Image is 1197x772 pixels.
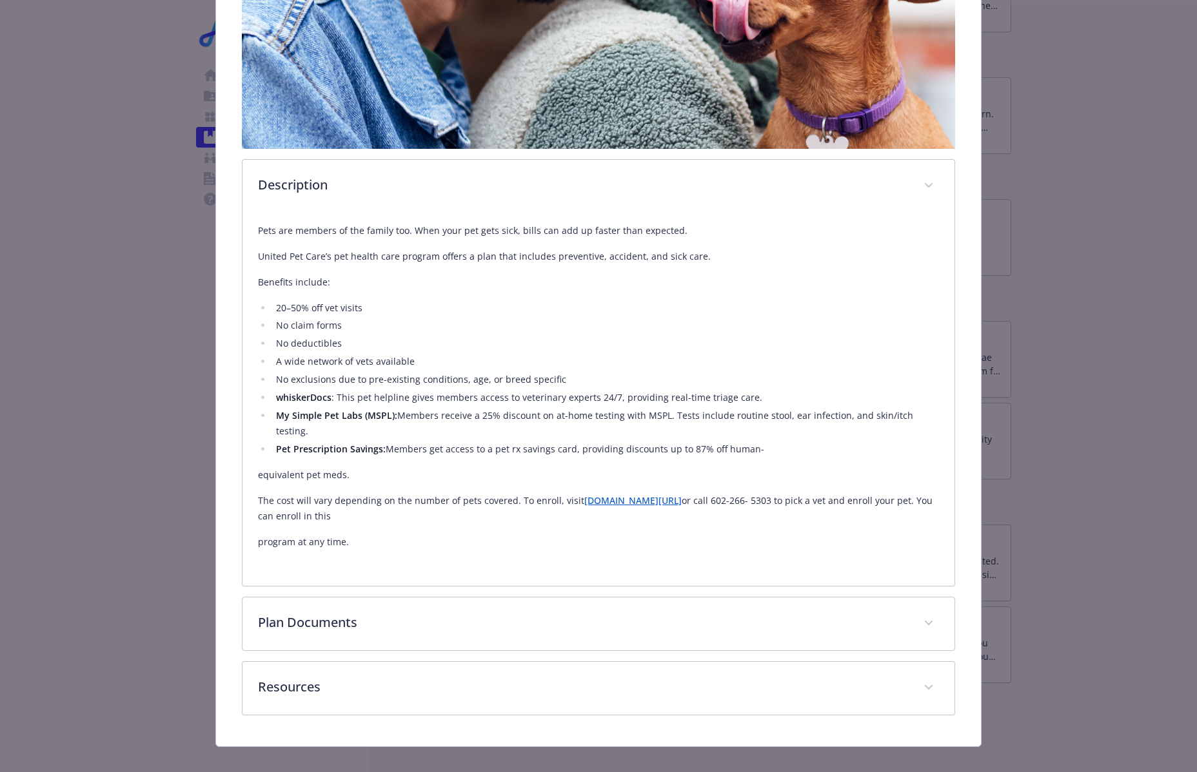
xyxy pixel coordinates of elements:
[276,391,331,403] strong: whiskerDocs
[242,213,955,586] div: Description
[258,275,939,290] p: Benefits include:
[258,175,908,195] p: Description
[272,336,939,351] li: No deductibles
[272,441,939,457] li: Members get access to a pet rx savings card, providing discounts up to 87% off human-
[258,534,939,550] p: program at any time.
[242,160,955,213] div: Description
[242,662,955,715] div: Resources
[258,249,939,264] p: United Pet Care’s pet health care program offers a plan that includes preventive, accident, and s...
[258,493,939,524] p: The cost will vary depending on the number of pets covered. To enroll, visit or call 602-266- 530...
[258,613,908,632] p: Plan Documents
[276,409,397,421] strong: My Simple Pet Labs (MSPL):
[584,494,682,507] a: [DOMAIN_NAME][URL]
[272,354,939,369] li: A wide network of vets available
[272,300,939,316] li: 20–50% off vet visits
[272,372,939,387] li: No exclusions due to pre-existing conditions, age, or breed specific
[258,467,939,483] p: equivalent pet meds.
[276,443,386,455] strong: Pet Prescription Savings:
[272,318,939,333] li: No claim forms
[272,390,939,405] li: : This pet helpline gives members access to veterinary experts 24/7, providing real-time triage c...
[242,597,955,650] div: Plan Documents
[258,223,939,238] p: Pets are members of the family too. When your pet gets sick, bills can add up faster than expected.
[272,408,939,439] li: Members receive a 25% discount on at-home testing with MSPL. Tests include routine stool, ear inf...
[258,677,908,697] p: Resources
